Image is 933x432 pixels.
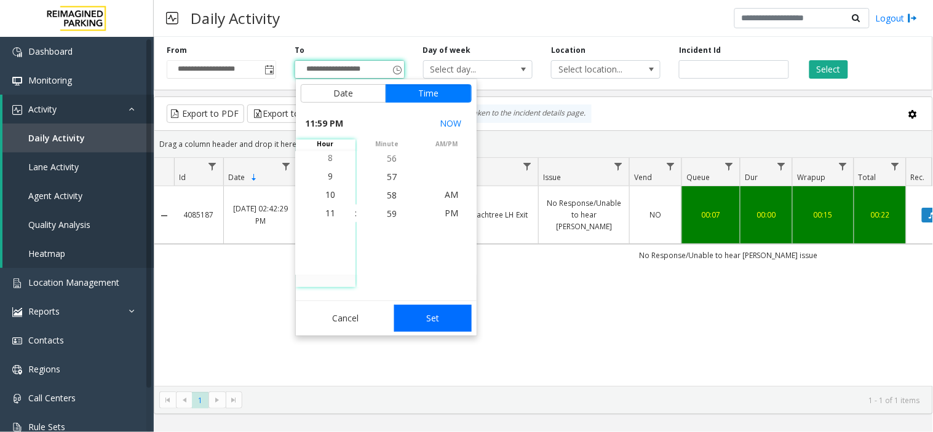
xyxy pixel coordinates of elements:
[328,152,333,163] span: 8
[249,173,259,183] span: Sortable
[546,197,622,233] a: No Response/Unable to hear [PERSON_NAME]
[181,209,216,221] a: 4085187
[2,210,154,239] a: Quality Analysis
[12,105,22,115] img: 'icon'
[357,139,417,149] span: minute
[278,158,295,175] a: Date Filter Menu
[301,84,386,103] button: Date tab
[12,76,22,86] img: 'icon'
[326,207,336,219] span: 11
[887,158,903,175] a: Total Filter Menu
[355,207,357,219] div: :
[417,139,477,149] span: AM/PM
[28,103,57,115] span: Activity
[2,124,154,152] a: Daily Activity
[12,394,22,404] img: 'icon'
[185,3,286,33] h3: Daily Activity
[154,133,932,155] div: Drag a column header and drop it here to group by that column
[166,3,178,33] img: pageIcon
[306,115,344,132] span: 11:59 PM
[12,336,22,346] img: 'icon'
[809,60,848,79] button: Select
[908,12,918,25] img: logout
[28,248,65,259] span: Heatmap
[2,95,154,124] a: Activity
[835,158,851,175] a: Wrapup Filter Menu
[326,189,336,200] span: 10
[262,61,276,78] span: Toggle popup
[387,208,397,219] span: 59
[876,12,918,25] a: Logout
[247,104,328,123] button: Export to Excel
[28,392,76,404] span: Call Centers
[28,161,79,173] span: Lane Activity
[552,61,638,78] span: Select location...
[231,203,290,226] a: [DATE] 02:42:29 PM
[637,209,674,221] a: NO
[551,45,586,56] label: Location
[911,172,925,183] span: Rec.
[28,305,60,317] span: Reports
[296,139,355,149] span: hour
[12,365,22,375] img: 'icon'
[423,45,471,56] label: Day of week
[859,172,876,183] span: Total
[435,112,467,135] button: Select now
[387,189,397,201] span: 58
[12,47,22,57] img: 'icon'
[28,363,60,375] span: Regions
[391,61,404,78] span: Toggle popup
[634,172,652,183] span: Vend
[2,239,154,268] a: Heatmap
[12,278,22,288] img: 'icon'
[28,132,85,144] span: Daily Activity
[179,172,186,183] span: Id
[424,61,510,78] span: Select day...
[797,172,825,183] span: Wrapup
[2,181,154,210] a: Agent Activity
[773,158,790,175] a: Dur Filter Menu
[295,45,304,56] label: To
[455,209,531,221] a: 2 - Peachtree LH Exit
[28,277,119,288] span: Location Management
[228,172,245,183] span: Date
[662,158,679,175] a: Vend Filter Menu
[28,334,64,346] span: Contacts
[28,219,90,230] span: Quality Analysis
[748,209,785,221] a: 00:00
[689,209,733,221] a: 00:07
[445,207,459,219] span: PM
[301,305,391,332] button: Cancel
[167,104,244,123] button: Export to PDF
[679,45,721,56] label: Incident Id
[386,84,472,103] button: Time tab
[154,211,174,221] a: Collapse Details
[250,395,920,406] kendo-pager-info: 1 - 1 of 1 items
[328,170,333,182] span: 9
[862,209,899,221] a: 00:22
[610,158,627,175] a: Issue Filter Menu
[650,210,662,220] span: NO
[686,172,710,183] span: Queue
[745,172,758,183] span: Dur
[721,158,737,175] a: Queue Filter Menu
[800,209,846,221] a: 00:15
[28,45,73,57] span: Dashboard
[28,190,82,202] span: Agent Activity
[192,392,208,409] span: Page 1
[519,158,536,175] a: Lane Filter Menu
[387,171,397,183] span: 57
[2,152,154,181] a: Lane Activity
[12,307,22,317] img: 'icon'
[154,158,932,386] div: Data table
[543,172,561,183] span: Issue
[445,189,459,200] span: AM
[28,74,72,86] span: Monitoring
[394,305,472,332] button: Set
[387,152,397,164] span: 56
[167,45,187,56] label: From
[204,158,221,175] a: Id Filter Menu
